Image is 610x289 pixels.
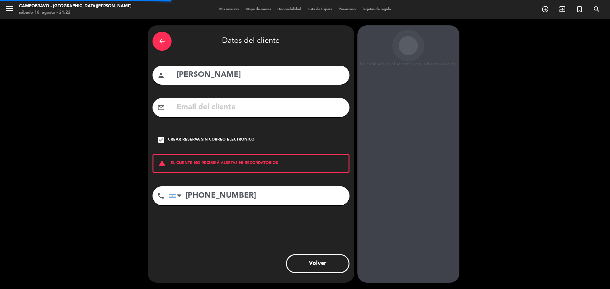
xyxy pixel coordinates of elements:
[304,8,335,11] span: Lista de Espera
[216,8,242,11] span: Mis reservas
[157,192,165,200] i: phone
[359,8,394,11] span: Tarjetas de regalo
[157,71,165,79] i: person
[153,160,171,167] i: warning
[5,4,14,16] button: menu
[169,186,349,205] input: Número de teléfono...
[152,154,349,173] div: EL CLIENTE NO RECIBIRÁ ALERTAS NI RECORDATORIOS
[541,5,549,13] i: add_circle_outline
[19,3,132,10] div: Campobravo - [GEOGRAPHIC_DATA][PERSON_NAME]
[5,4,14,13] i: menu
[158,37,166,45] i: arrow_back
[559,5,566,13] i: exit_to_app
[274,8,304,11] span: Disponibilidad
[157,104,165,111] i: mail_outline
[335,8,359,11] span: Pre-acceso
[576,5,583,13] i: turned_in_not
[286,254,349,273] button: Volver
[593,5,600,13] i: search
[168,137,254,143] div: Crear reserva sin correo electrónico
[357,62,459,67] div: La paciencia es el secreto para la buena comida.
[176,101,345,114] input: Email del cliente
[152,30,349,52] div: Datos del cliente
[157,136,165,144] i: check_box
[242,8,274,11] span: Mapa de mesas
[169,187,184,205] div: Argentina: +54
[19,10,132,16] div: sábado 16. agosto - 21:22
[176,69,345,82] input: Nombre del cliente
